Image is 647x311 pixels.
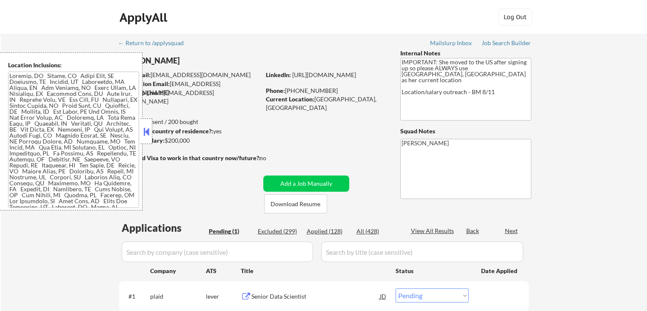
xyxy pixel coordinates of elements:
[119,127,213,135] strong: Can work in country of residence?:
[251,292,380,301] div: Senior Data Scientist
[266,95,314,103] strong: Current Location:
[120,10,170,25] div: ApplyAll
[258,227,300,236] div: Excluded (299)
[120,71,260,79] div: [EMAIL_ADDRESS][DOMAIN_NAME]
[482,40,531,48] a: Job Search Builder
[150,292,206,301] div: plaid
[400,127,531,135] div: Squad Notes
[266,86,386,95] div: [PHONE_NUMBER]
[209,227,251,236] div: Pending (1)
[481,267,519,275] div: Date Applied
[119,55,294,66] div: [PERSON_NAME]
[122,242,313,262] input: Search by company (case sensitive)
[150,267,206,275] div: Company
[119,89,260,105] div: [EMAIL_ADDRESS][DOMAIN_NAME]
[122,223,206,233] div: Applications
[505,227,519,235] div: Next
[307,227,349,236] div: Applied (128)
[292,71,356,78] a: [URL][DOMAIN_NAME]
[128,292,143,301] div: #1
[118,40,192,48] a: ← Return to /applysquad
[119,127,258,135] div: yes
[118,40,192,46] div: ← Return to /applysquad
[430,40,473,48] a: Mailslurp Inbox
[264,194,327,213] button: Download Resume
[119,136,260,145] div: $200,000
[119,154,261,161] strong: Will need Visa to work in that country now/future?:
[482,40,531,46] div: Job Search Builder
[466,227,480,235] div: Back
[241,267,388,275] div: Title
[120,80,260,96] div: [EMAIL_ADDRESS][DOMAIN_NAME]
[259,154,284,162] div: no
[266,87,285,94] strong: Phone:
[206,267,241,275] div: ATS
[206,292,241,301] div: lever
[119,118,260,126] div: 128 sent / 200 bought
[396,263,469,278] div: Status
[8,61,139,69] div: Location Inclusions:
[430,40,473,46] div: Mailslurp Inbox
[498,9,532,26] button: Log Out
[263,176,349,192] button: Add a Job Manually
[356,227,399,236] div: All (428)
[321,242,523,262] input: Search by title (case sensitive)
[411,227,456,235] div: View All Results
[266,71,291,78] strong: LinkedIn:
[266,95,386,112] div: [GEOGRAPHIC_DATA], [GEOGRAPHIC_DATA]
[400,49,531,58] div: Internal Notes
[379,288,388,304] div: JD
